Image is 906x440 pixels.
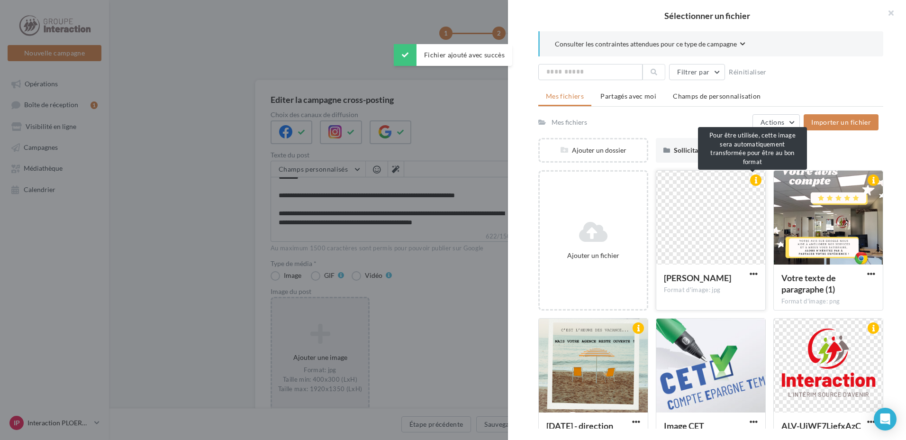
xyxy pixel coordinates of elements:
button: Filtrer par [669,64,725,80]
span: Champs de personnalisation [673,92,761,100]
span: Actions [761,118,784,126]
div: Ajouter un fichier [544,251,643,260]
span: Partagés avec moi [600,92,656,100]
div: Pour être utilisée, cette image sera automatiquement transformée pour être au bon format [698,127,807,170]
div: Ajouter un dossier [540,146,647,155]
div: Mes fichiers [552,118,587,127]
h2: Sélectionner un fichier [523,11,891,20]
button: Consulter les contraintes attendues pour ce type de campagne [555,39,745,51]
span: thierry [664,273,731,283]
div: Format d'image: jpg [664,286,758,294]
span: Sollicitation d'avis [674,146,728,154]
span: Votre texte de paragraphe (1) [781,273,836,294]
span: Mes fichiers [546,92,584,100]
div: Open Intercom Messenger [874,408,897,431]
div: Format d'image: png [781,297,875,306]
button: Réinitialiser [725,66,770,78]
div: Fichier ajouté avec succès [394,44,512,66]
span: Image CET [664,421,704,431]
button: Importer un fichier [804,114,879,130]
span: Consulter les contraintes attendues pour ce type de campagne [555,39,737,49]
button: Actions [752,114,800,130]
span: Importer un fichier [811,118,871,126]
